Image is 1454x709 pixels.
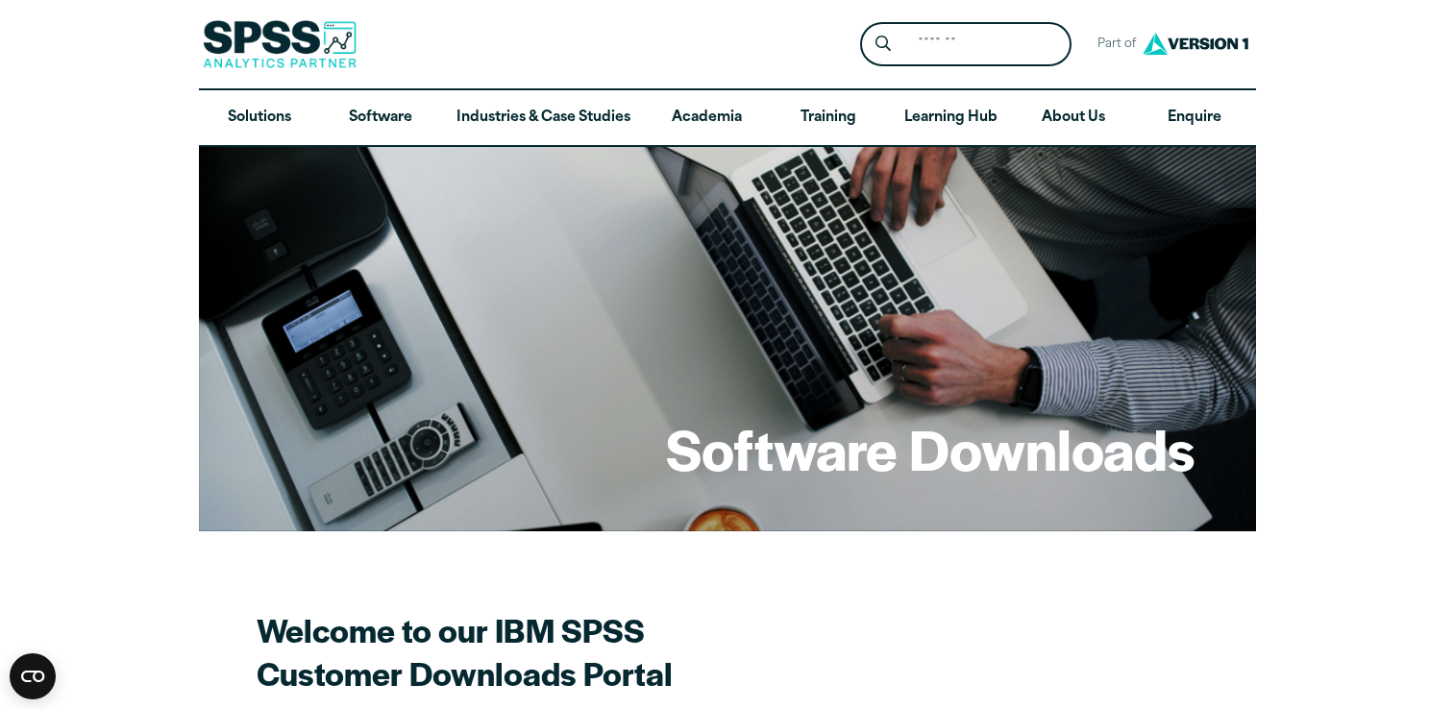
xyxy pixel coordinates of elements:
[1087,31,1138,59] span: Part of
[875,36,891,52] svg: Search magnifying glass icon
[1013,90,1134,146] a: About Us
[199,90,1256,146] nav: Desktop version of site main menu
[199,90,320,146] a: Solutions
[666,411,1195,486] h1: Software Downloads
[1138,26,1253,61] img: Version1 Logo
[865,27,900,62] button: Search magnifying glass icon
[646,90,767,146] a: Academia
[767,90,888,146] a: Training
[441,90,646,146] a: Industries & Case Studies
[860,22,1072,67] form: Site Header Search Form
[203,20,357,68] img: SPSS Analytics Partner
[10,653,56,699] button: Open CMP widget
[1134,90,1255,146] a: Enquire
[320,90,441,146] a: Software
[257,608,929,695] h2: Welcome to our IBM SPSS Customer Downloads Portal
[889,90,1013,146] a: Learning Hub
